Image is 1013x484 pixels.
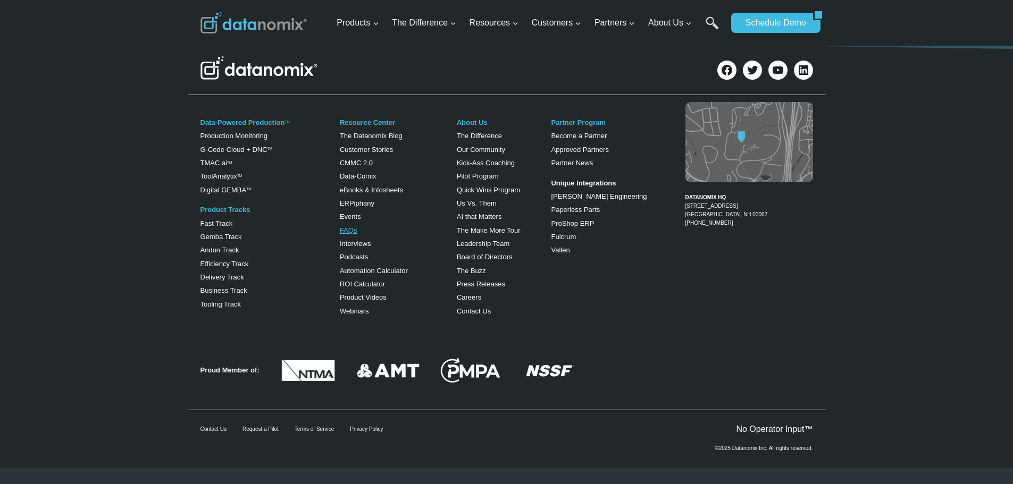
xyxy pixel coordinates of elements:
a: Data-Powered Production [200,118,285,126]
img: Datanomix [200,12,307,33]
a: Andon Track [200,246,239,254]
a: G-Code Cloud + DNCTM [200,146,272,154]
a: Partner News [551,159,593,167]
a: TM [237,174,242,177]
span: Partners [595,16,635,30]
a: The Difference [457,132,502,140]
a: Vallen [551,246,570,254]
a: Us Vs. Them [457,199,497,207]
span: About Us [648,16,692,30]
a: Tooling Track [200,300,241,308]
a: Kick-Ass Coaching [457,159,515,167]
a: The Datanomix Blog [340,132,403,140]
a: Privacy Policy [350,426,383,432]
strong: DATANOMIX HQ [685,194,726,200]
a: TMAC aiTM [200,159,232,167]
a: ROI Calculator [340,280,385,288]
nav: Primary Navigation [332,6,726,40]
a: Request a Pilot [242,426,279,432]
a: Product Videos [340,293,387,301]
a: ToolAnalytix [200,172,237,180]
img: Datanomix Logo [200,56,317,80]
a: Data-Comix [340,172,376,180]
a: Contact Us [200,426,227,432]
a: The Buzz [457,267,486,275]
a: No Operator Input™ [736,424,813,434]
a: Automation Calculator [340,267,408,275]
a: Press Releases [457,280,505,288]
a: Digital GEMBATM [200,186,252,194]
a: Leadership Team [457,240,510,248]
a: Gemba Track [200,233,242,241]
a: CMMC 2.0 [340,159,373,167]
a: Terms of Service [295,426,334,432]
a: eBooks & Infosheets [340,186,403,194]
a: Webinars [340,307,369,315]
span: Products [337,16,379,30]
a: Careers [457,293,481,301]
a: Paperless Parts [551,206,600,214]
a: Search [706,16,719,40]
sup: TM [267,147,272,150]
a: Product Tracks [200,206,250,214]
a: ProShop ERP [551,219,594,227]
a: Quick Wins Program [457,186,520,194]
a: ERPiphany [340,199,374,207]
span: Resources [470,16,518,30]
a: Partner Program [551,118,606,126]
strong: Proud Member of: [200,366,259,374]
a: FAQs [340,226,357,234]
a: Fulcrum [551,233,576,241]
p: ©2025 Datanomix Inc. All rights reserved. [715,446,813,451]
a: [STREET_ADDRESS][GEOGRAPHIC_DATA], NH 03062 [685,203,768,217]
a: Contact Us [457,307,491,315]
sup: TM [227,160,232,164]
img: Datanomix map image [685,102,813,182]
a: [PERSON_NAME] Engineering [551,192,647,200]
figcaption: [PHONE_NUMBER] [685,185,813,227]
a: Schedule Demo [731,13,813,33]
a: Efficiency Track [200,260,249,268]
a: Podcasts [340,253,368,261]
a: Delivery Track [200,273,244,281]
a: Customer Stories [340,146,393,154]
a: Become a Partner [551,132,607,140]
a: Events [340,213,361,220]
a: Fast Track [200,219,233,227]
a: Pilot Program [457,172,499,180]
a: Interviews [340,240,371,248]
span: Customers [532,16,581,30]
span: The Difference [392,16,456,30]
a: Production Monitoring [200,132,267,140]
a: TM [284,120,289,124]
a: Our Community [457,146,505,154]
a: Business Track [200,286,247,294]
a: About Us [457,118,488,126]
a: Resource Center [340,118,395,126]
a: AI that Matters [457,213,502,220]
a: Board of Directors [457,253,513,261]
strong: Unique Integrations [551,179,616,187]
a: The Make More Tour [457,226,521,234]
sup: TM [246,187,251,191]
a: Approved Partners [551,146,608,154]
